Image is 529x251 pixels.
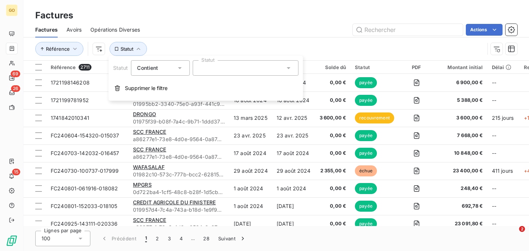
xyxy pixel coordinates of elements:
[355,64,394,70] div: Statut
[519,226,525,232] span: 2
[487,109,519,127] td: 215 jours
[320,79,346,86] span: 0,00 €
[439,64,483,70] div: Montant initial
[145,235,147,242] span: 1
[504,226,522,244] iframe: Intercom live chat
[79,64,91,71] span: 2711
[487,162,519,180] td: 411 jours
[187,233,199,244] span: …
[355,218,377,229] span: payée
[12,169,20,175] span: 15
[90,26,140,33] span: Opérations Diverses
[272,180,315,197] td: 1 août 2024
[487,180,519,197] td: --
[51,185,118,191] span: FC240801-061916-018082
[51,220,118,227] span: FC240925-143111-020336
[439,202,483,210] span: 692,78 €
[229,180,272,197] td: 1 août 2024
[133,199,216,205] span: CREDIT AGRICOLE DU FINISTERE
[133,182,152,188] span: MPGRS
[272,197,315,215] td: [DATE]
[439,167,483,175] span: 23 400,00 €
[353,24,463,36] input: Rechercher
[133,171,225,178] span: 01982c10-573c-777b-bcc2-62815e3fe9c0
[133,189,225,196] span: 0d722ba4-1cf5-48c8-b28f-1d5cb1be13d9
[320,64,346,70] div: Solde dû
[487,197,519,215] td: --
[439,185,483,192] span: 248,40 €
[355,201,377,212] span: payée
[141,231,151,246] button: 1
[355,77,377,88] span: payée
[320,97,346,104] span: 0,00 €
[133,164,165,170] span: WAFASALAF
[403,64,430,70] div: PDF
[133,111,156,117] span: DRONGO
[229,144,272,162] td: 17 août 2024
[120,46,133,52] span: Statut
[229,215,272,233] td: [DATE]
[96,231,141,246] button: Précédent
[51,79,90,86] span: 1721198146208
[214,231,251,246] button: Suivant
[272,127,315,144] td: 23 avr. 2025
[35,9,73,22] h3: Factures
[320,202,346,210] span: 0,00 €
[320,132,346,139] span: 0,00 €
[355,130,377,141] span: payée
[113,65,128,71] span: Statut
[439,150,483,157] span: 10 848,00 €
[6,235,18,247] img: Logo LeanPay
[175,231,187,246] button: 4
[272,215,315,233] td: [DATE]
[439,79,483,86] span: 6 900,00 €
[229,162,272,180] td: 29 août 2024
[439,132,483,139] span: 7 668,00 €
[439,220,483,227] span: 23 091,80 €
[320,167,346,175] span: 2 355,00 €
[487,215,519,233] td: --
[151,231,163,246] button: 2
[51,97,89,103] span: 1721199781952
[133,217,166,223] span: SCC FRANCE
[42,235,50,242] span: 100
[229,127,272,144] td: 23 avr. 2025
[492,64,515,70] div: Délai
[6,4,18,16] div: GO
[51,168,119,174] span: FC240730-100737-017999
[355,148,377,159] span: payée
[355,112,394,123] span: recouvrement
[163,231,175,246] button: 3
[51,203,117,209] span: FC240801-152033-018105
[272,109,315,127] td: 12 avr. 2025
[133,206,225,214] span: 019957d4-7c4a-743a-b18d-1e9f9b39fcde
[439,114,483,122] span: 3 600,00 €
[355,165,377,176] span: échue
[137,65,158,71] span: Contient
[51,150,119,156] span: FC240703-142032-016457
[133,153,225,161] span: a86277e1-73e8-4d0e-9564-0a8747137cd5
[320,220,346,227] span: 0,00 €
[229,109,272,127] td: 13 mars 2025
[272,162,315,180] td: 29 août 2024
[133,224,225,231] span: a86277e1-73e8-4d0e-9564-0a8747137cd5
[466,24,503,36] button: Actions
[133,118,225,125] span: 01975f39-b08f-7a4c-9b71-1ddd37f78aca
[109,42,147,56] button: Statut
[439,97,483,104] span: 5 388,00 €
[320,114,346,122] span: 3 600,00 €
[320,150,346,157] span: 0,00 €
[35,42,83,56] button: Référence
[46,46,70,52] span: Référence
[487,144,519,162] td: --
[133,136,225,143] span: a86277e1-73e8-4d0e-9564-0a8747137cd5
[125,85,168,92] span: Supprimer le filtre
[35,26,58,33] span: Factures
[320,185,346,192] span: 0,00 €
[487,74,519,92] td: --
[133,146,166,153] span: SCC FRANCE
[229,197,272,215] td: 1 août 2024
[355,95,377,106] span: payée
[109,80,303,96] button: Supprimer le filtre
[355,183,377,194] span: payée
